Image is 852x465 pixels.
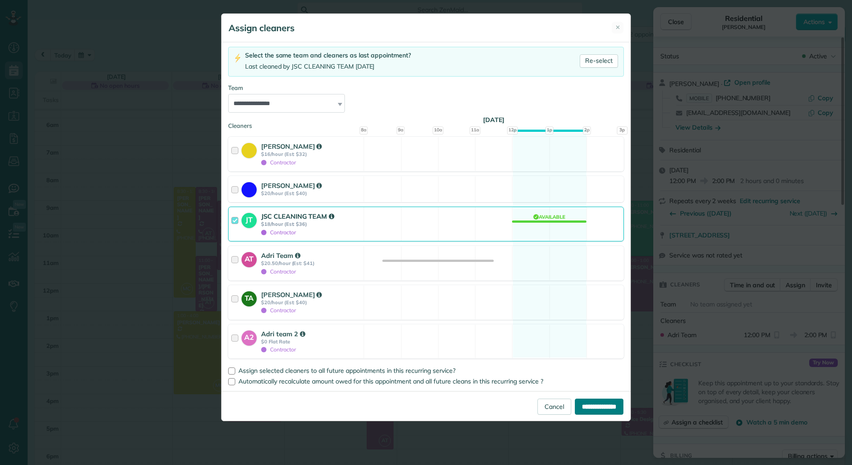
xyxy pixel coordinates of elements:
[242,213,257,225] strong: JT
[261,151,361,157] strong: $16/hour (Est: $32)
[261,299,361,306] strong: $20/hour (Est: $40)
[242,291,257,304] strong: TA
[261,251,300,260] strong: Adri Team
[261,290,322,299] strong: [PERSON_NAME]
[261,339,361,345] strong: $0 Flat Rate
[234,53,242,63] img: lightning-bolt-icon-94e5364df696ac2de96d3a42b8a9ff6ba979493684c50e6bbbcda72601fa0d29.png
[261,181,322,190] strong: [PERSON_NAME]
[261,260,361,266] strong: $20.50/hour (Est: $41)
[261,268,296,275] span: Contractor
[238,367,455,375] span: Assign selected cleaners to all future appointments in this recurring service?
[242,252,257,265] strong: AT
[261,330,305,338] strong: Adri team 2
[261,142,322,151] strong: [PERSON_NAME]
[261,346,296,353] span: Contractor
[580,54,618,68] a: Re-select
[537,399,571,415] a: Cancel
[261,229,296,236] span: Contractor
[261,159,296,166] span: Contractor
[245,62,411,71] div: Last cleaned by JSC CLEANING TEAM [DATE]
[245,51,411,60] div: Select the same team and cleaners as last appointment?
[242,330,257,343] strong: A2
[228,84,624,92] div: Team
[615,23,620,32] span: ✕
[261,190,361,196] strong: $20/hour (Est: $40)
[228,122,624,124] div: Cleaners
[229,22,295,34] h5: Assign cleaners
[261,307,296,314] span: Contractor
[238,377,543,385] span: Automatically recalculate amount owed for this appointment and all future cleans in this recurrin...
[261,212,334,220] strong: JSC CLEANING TEAM
[261,221,361,227] strong: $18/hour (Est: $36)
